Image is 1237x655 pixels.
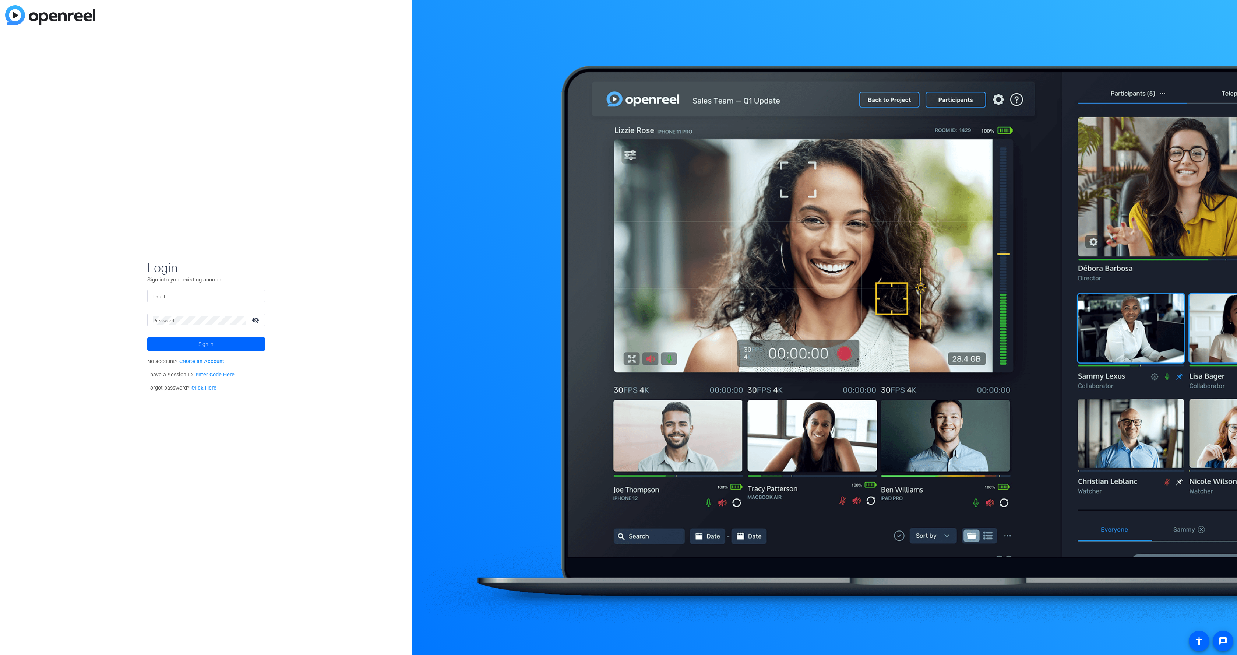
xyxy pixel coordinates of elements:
[147,337,265,351] button: Sign in
[147,358,224,365] span: No account?
[147,372,235,378] span: I have a Session ID.
[1219,637,1227,645] mat-icon: message
[179,358,224,365] a: Create an Account
[247,315,265,325] mat-icon: visibility_off
[153,292,259,301] input: Enter Email Address
[1195,637,1203,645] mat-icon: accessibility
[191,385,216,391] a: Click Here
[147,385,216,391] span: Forgot password?
[198,335,214,353] span: Sign in
[153,318,174,323] mat-label: Password
[153,294,165,300] mat-label: Email
[5,5,95,25] img: blue-gradient.svg
[195,372,235,378] a: Enter Code Here
[147,276,265,284] p: Sign into your existing account.
[147,260,265,276] span: Login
